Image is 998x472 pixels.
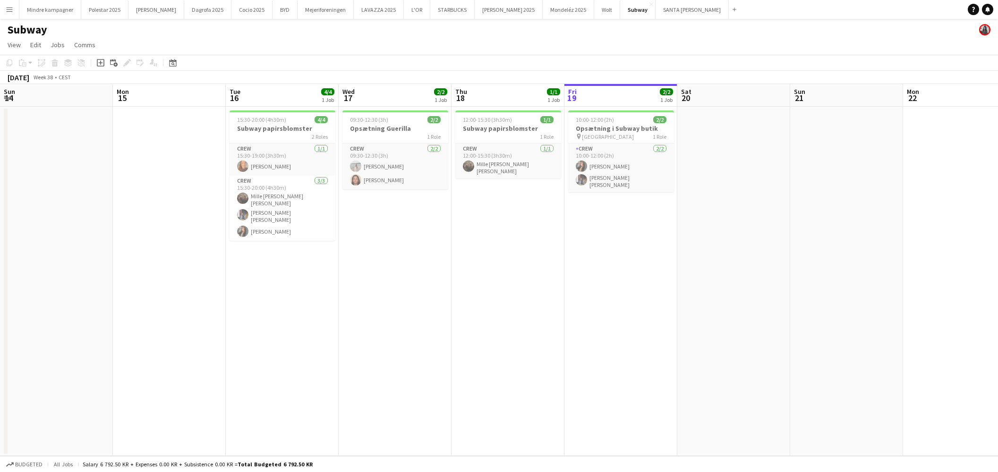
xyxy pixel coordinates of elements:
span: 1 Role [540,133,554,140]
span: 2/2 [653,116,666,123]
button: L'OR [404,0,430,19]
span: 20 [680,93,691,103]
h1: Subway [8,23,47,37]
span: Tue [230,87,240,96]
span: 2/2 [427,116,441,123]
span: Edit [30,41,41,49]
app-card-role: Crew1/115:30-19:00 (3h30m)[PERSON_NAME] [230,143,335,176]
button: Polestar 2025 [81,0,128,19]
span: All jobs [52,461,75,468]
span: 2/2 [660,88,673,95]
span: 22 [905,93,919,103]
h3: Subway papirsblomster [455,124,561,133]
span: 4/4 [321,88,334,95]
span: Sat [681,87,691,96]
a: View [4,39,25,51]
span: 15 [115,93,129,103]
app-job-card: 12:00-15:30 (3h30m)1/1Subway papirsblomster1 RoleCrew1/112:00-15:30 (3h30m)Mille [PERSON_NAME] [P... [455,110,561,178]
span: Budgeted [15,461,43,468]
span: 1 Role [653,133,666,140]
app-card-role: Crew2/209:30-12:30 (3h)[PERSON_NAME][PERSON_NAME] [342,143,448,189]
app-user-avatar: Mia Tidemann [979,24,990,35]
span: View [8,41,21,49]
button: Budgeted [5,459,44,470]
span: 1 Role [427,133,441,140]
span: 21 [793,93,805,103]
span: Sun [4,87,15,96]
span: 14 [2,93,15,103]
span: Week 38 [31,74,55,81]
app-job-card: 09:30-12:30 (3h)2/2Opsætning Guerilla1 RoleCrew2/209:30-12:30 (3h)[PERSON_NAME][PERSON_NAME] [342,110,448,189]
button: STARBUCKS [430,0,475,19]
button: Wolt [594,0,620,19]
span: Thu [455,87,467,96]
span: Wed [342,87,355,96]
button: Dagrofa 2025 [184,0,231,19]
span: Fri [568,87,577,96]
div: 1 Job [547,96,560,103]
span: Mon [907,87,919,96]
a: Comms [70,39,99,51]
h3: Opsætning Guerilla [342,124,448,133]
span: Sun [794,87,805,96]
span: 4/4 [315,116,328,123]
div: 1 Job [660,96,673,103]
button: LAVAZZA 2025 [354,0,404,19]
button: [PERSON_NAME] [128,0,184,19]
button: Mindre kampagner [19,0,81,19]
h3: Opsætning i Subway butik [568,124,674,133]
button: SANTA [PERSON_NAME] [656,0,729,19]
span: 15:30-20:00 (4h30m) [237,116,286,123]
button: Subway [620,0,656,19]
button: BYD [273,0,298,19]
span: 1/1 [547,88,560,95]
div: 1 Job [322,96,334,103]
span: [GEOGRAPHIC_DATA] [582,133,634,140]
app-card-role: Crew1/112:00-15:30 (3h30m)Mille [PERSON_NAME] [PERSON_NAME] [455,143,561,178]
button: [PERSON_NAME] 2025 [475,0,543,19]
span: 2/2 [434,88,447,95]
a: Edit [26,39,45,51]
div: 1 Job [435,96,447,103]
span: 19 [567,93,577,103]
div: Salary 6 792.50 KR + Expenses 0.00 KR + Subsistence 0.00 KR = [83,461,313,468]
div: CEST [59,74,71,81]
span: Total Budgeted 6 792.50 KR [238,461,313,468]
span: Comms [74,41,95,49]
span: 10:00-12:00 (2h) [576,116,614,123]
span: 17 [341,93,355,103]
span: 2 Roles [312,133,328,140]
app-card-role: Crew2/210:00-12:00 (2h)[PERSON_NAME][PERSON_NAME] [PERSON_NAME] [568,143,674,192]
div: [DATE] [8,73,29,82]
span: 1/1 [540,116,554,123]
a: Jobs [47,39,68,51]
button: Cocio 2025 [231,0,273,19]
span: 09:30-12:30 (3h) [350,116,388,123]
span: 16 [228,93,240,103]
span: Mon [117,87,129,96]
button: Mondeléz 2025 [543,0,594,19]
app-job-card: 15:30-20:00 (4h30m)4/4Subway papirsblomster2 RolesCrew1/115:30-19:00 (3h30m)[PERSON_NAME]Crew3/31... [230,110,335,241]
button: Mejeriforeningen [298,0,354,19]
app-job-card: 10:00-12:00 (2h)2/2Opsætning i Subway butik [GEOGRAPHIC_DATA]1 RoleCrew2/210:00-12:00 (2h)[PERSON... [568,110,674,192]
span: 12:00-15:30 (3h30m) [463,116,512,123]
app-card-role: Crew3/315:30-20:00 (4h30m)Mille [PERSON_NAME] [PERSON_NAME][PERSON_NAME] [PERSON_NAME][PERSON_NAME] [230,176,335,241]
h3: Subway papirsblomster [230,124,335,133]
span: 18 [454,93,467,103]
span: Jobs [51,41,65,49]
